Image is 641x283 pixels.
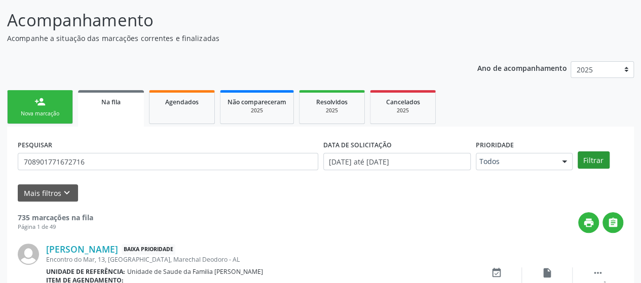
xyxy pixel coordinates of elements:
span: Agendados [165,98,199,106]
p: Acompanhe a situação das marcações correntes e finalizadas [7,33,446,44]
span: Não compareceram [228,98,286,106]
div: Página 1 de 49 [18,223,93,231]
label: DATA DE SOLICITAÇÃO [323,137,392,153]
button:  [602,212,623,233]
i: keyboard_arrow_down [61,187,72,198]
span: Baixa Prioridade [122,244,175,255]
button: print [578,212,599,233]
i:  [608,217,619,228]
i: print [583,217,594,228]
label: Prioridade [476,137,514,153]
div: person_add [34,96,46,107]
span: Cancelados [386,98,420,106]
p: Acompanhamento [7,8,446,33]
div: 2025 [378,107,428,114]
a: [PERSON_NAME] [46,244,118,255]
b: Unidade de referência: [46,267,125,276]
p: Ano de acompanhamento [477,61,567,74]
span: Na fila [101,98,121,106]
label: PESQUISAR [18,137,52,153]
span: Resolvidos [316,98,348,106]
button: Filtrar [578,151,610,169]
div: 2025 [307,107,357,114]
strong: 735 marcações na fila [18,213,93,222]
img: img [18,244,39,265]
input: Selecione um intervalo [323,153,471,170]
div: Nova marcação [15,110,65,117]
i:  [592,267,604,278]
i: insert_drive_file [542,267,553,278]
div: Encontro do Mar, 13, [GEOGRAPHIC_DATA], Marechal Deodoro - AL [46,255,471,264]
i: event_available [491,267,502,278]
button: Mais filtroskeyboard_arrow_down [18,184,78,202]
div: 2025 [228,107,286,114]
span: Unidade de Saude da Familia [PERSON_NAME] [127,267,263,276]
span: Todos [479,156,552,167]
input: Nome, CNS [18,153,318,170]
